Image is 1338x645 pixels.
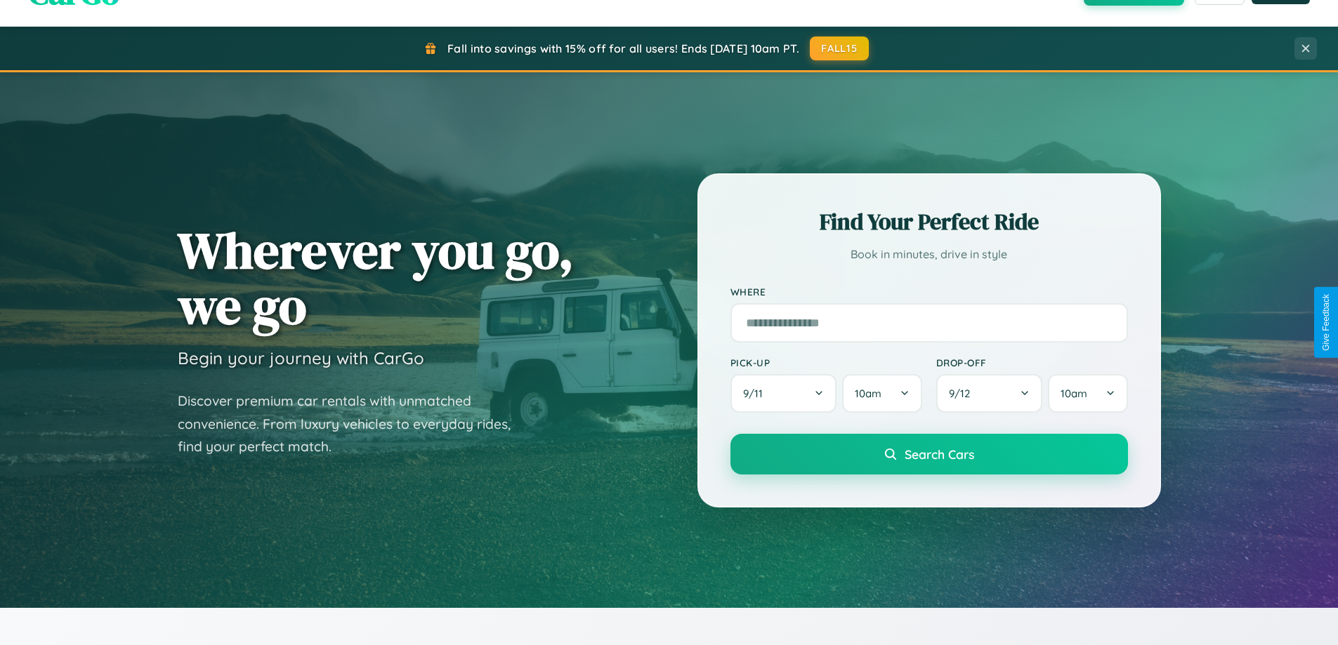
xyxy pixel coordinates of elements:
button: 10am [1048,374,1127,413]
p: Book in minutes, drive in style [730,244,1128,265]
label: Drop-off [936,357,1128,368]
span: Fall into savings with 15% off for all users! Ends [DATE] 10am PT. [447,41,799,55]
button: 9/11 [730,374,837,413]
label: Where [730,286,1128,298]
label: Pick-up [730,357,922,368]
button: 9/12 [936,374,1043,413]
button: Search Cars [730,434,1128,474]
h2: Find Your Perfect Ride [730,206,1128,237]
span: 9 / 11 [743,387,770,400]
button: FALL15 [810,36,869,60]
span: 9 / 12 [949,387,977,400]
p: Discover premium car rentals with unmatched convenience. From luxury vehicles to everyday rides, ... [178,390,529,458]
span: 10am [855,387,881,400]
button: 10am [842,374,921,413]
div: Give Feedback [1321,294,1331,351]
span: Search Cars [905,446,974,462]
span: 10am [1061,387,1087,400]
h1: Wherever you go, we go [178,222,574,333]
h3: Begin your journey with CarGo [178,347,424,368]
